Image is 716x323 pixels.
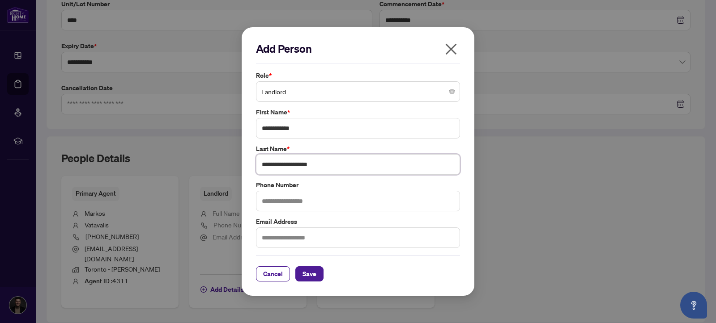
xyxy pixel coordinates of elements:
label: First Name [256,107,460,117]
button: Open asap [680,292,707,319]
label: Phone Number [256,180,460,190]
button: Cancel [256,266,290,281]
span: close-circle [449,89,455,94]
label: Role [256,71,460,80]
span: close [444,42,458,56]
span: Cancel [263,267,283,281]
span: Landlord [261,83,455,100]
label: Email Address [256,217,460,227]
label: Last Name [256,144,460,154]
h2: Add Person [256,42,460,56]
span: Save [303,267,316,281]
button: Save [295,266,324,281]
